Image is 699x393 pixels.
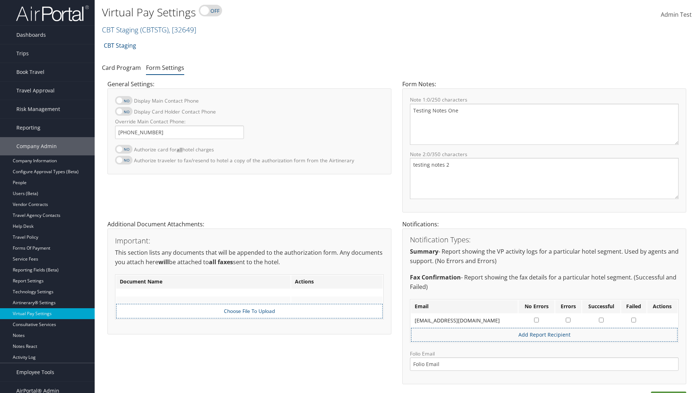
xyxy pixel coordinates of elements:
[397,220,692,392] div: Notifications:
[410,350,679,371] label: Folio Email
[169,25,196,35] span: , [ 32649 ]
[158,258,169,266] strong: will
[16,119,40,137] span: Reporting
[411,300,518,313] th: Email
[647,300,678,313] th: Actions
[134,154,354,167] label: Authorize traveler to fax/resend to hotel a copy of the authorization form from the Airtinerary
[661,11,692,19] span: Admin Test
[115,118,244,125] label: Override Main Contact Phone:
[134,94,199,107] label: Display Main Contact Phone
[410,96,679,103] label: Note 1: /250 characters
[410,273,679,291] p: - Report showing the fax details for a particular hotel segment. (Successful and Failed)
[410,247,438,255] strong: Summary
[102,64,141,72] a: Card Program
[140,25,169,35] span: ( CBTSTG )
[427,96,430,103] span: 0
[397,80,692,220] div: Form Notes:
[661,4,692,26] a: Admin Test
[16,137,57,155] span: Company Admin
[102,80,397,181] div: General Settings:
[102,220,397,342] div: Additional Document Attachments:
[115,248,384,267] p: This section lists any documents that will be appended to the authorization form. Any documents y...
[410,236,679,243] h3: Notification Types:
[16,5,89,22] img: airportal-logo.png
[115,237,384,245] h3: Important:
[518,300,554,313] th: No Errors
[120,307,379,315] label: Choose File To Upload
[621,300,647,313] th: Failed
[410,357,679,371] input: Folio Email
[134,143,214,156] label: Authorize card for hotel charges
[410,158,679,199] textarea: testing notes 2
[411,314,518,327] td: [EMAIL_ADDRESS][DOMAIN_NAME]
[146,64,184,72] a: Form Settings
[102,5,495,20] h1: Virtual Pay Settings
[177,146,182,153] strong: all
[410,104,679,145] textarea: Testing Notes One
[291,275,383,289] th: Actions
[209,258,233,266] strong: all faxes
[102,25,196,35] a: CBT Staging
[518,331,570,338] a: Add Report Recipient
[16,44,29,63] span: Trips
[16,82,55,100] span: Travel Approval
[104,38,136,53] a: CBT Staging
[555,300,581,313] th: Errors
[410,273,461,281] strong: Fax Confirmation
[16,26,46,44] span: Dashboards
[116,275,291,289] th: Document Name
[427,151,430,158] span: 0
[134,105,216,118] label: Display Card Holder Contact Phone
[410,151,679,158] label: Note 2: /350 characters
[16,100,60,118] span: Risk Management
[16,363,54,381] span: Employee Tools
[16,63,44,81] span: Book Travel
[410,247,679,266] p: - Report showing the VP activity logs for a particular hotel segment. Used by agents and support....
[582,300,620,313] th: Successful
